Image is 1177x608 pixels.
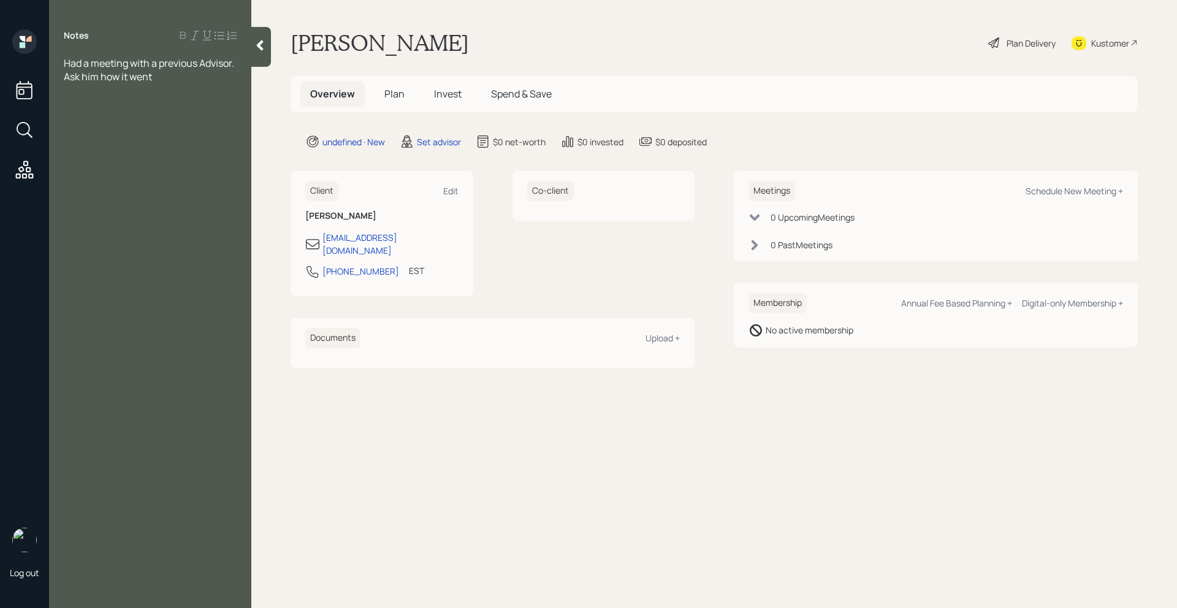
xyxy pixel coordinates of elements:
[748,293,807,313] h6: Membership
[384,87,405,101] span: Plan
[655,135,707,148] div: $0 deposited
[417,135,461,148] div: Set advisor
[12,528,37,552] img: retirable_logo.png
[434,87,462,101] span: Invest
[1026,185,1123,197] div: Schedule New Meeting +
[310,87,355,101] span: Overview
[491,87,552,101] span: Spend & Save
[322,135,385,148] div: undefined · New
[10,567,39,579] div: Log out
[748,181,795,201] h6: Meetings
[305,211,459,221] h6: [PERSON_NAME]
[291,29,469,56] h1: [PERSON_NAME]
[766,324,853,336] div: No active membership
[64,29,89,42] label: Notes
[322,265,399,278] div: [PHONE_NUMBER]
[1022,297,1123,309] div: Digital-only Membership +
[1091,37,1129,50] div: Kustomer
[527,181,574,201] h6: Co-client
[901,297,1012,309] div: Annual Fee Based Planning +
[771,211,855,224] div: 0 Upcoming Meeting s
[64,56,236,83] span: Had a meeting with a previous Advisor. Ask him how it went
[305,328,360,348] h6: Documents
[443,185,459,197] div: Edit
[322,231,459,257] div: [EMAIL_ADDRESS][DOMAIN_NAME]
[577,135,623,148] div: $0 invested
[1007,37,1056,50] div: Plan Delivery
[771,238,832,251] div: 0 Past Meeting s
[305,181,338,201] h6: Client
[409,264,424,277] div: EST
[646,332,680,344] div: Upload +
[493,135,546,148] div: $0 net-worth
